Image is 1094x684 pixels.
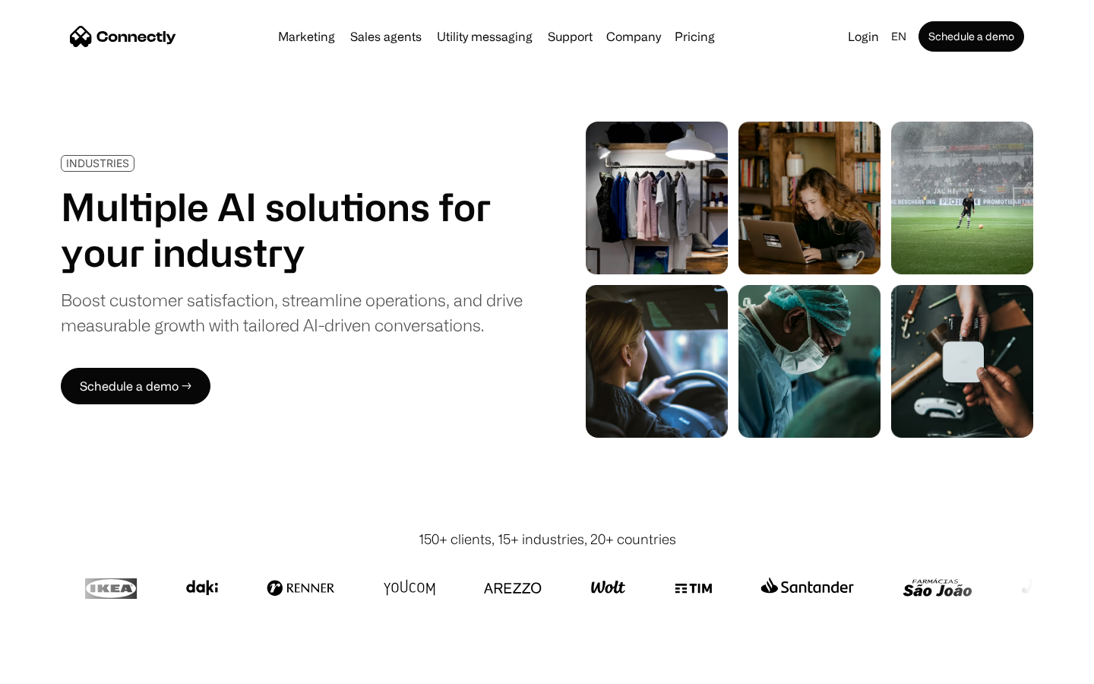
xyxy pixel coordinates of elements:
a: Utility messaging [431,30,539,43]
aside: Language selected: English [15,656,91,679]
a: Login [842,26,885,47]
a: Marketing [272,30,341,43]
div: Boost customer satisfaction, streamline operations, and drive measurable growth with tailored AI-... [61,287,523,337]
ul: Language list [30,657,91,679]
a: Support [542,30,599,43]
div: Company [606,26,661,47]
h1: Multiple AI solutions for your industry [61,184,523,275]
div: 150+ clients, 15+ industries, 20+ countries [419,529,676,549]
a: Pricing [669,30,721,43]
div: en [891,26,906,47]
div: INDUSTRIES [66,157,129,169]
a: Sales agents [344,30,428,43]
a: Schedule a demo → [61,368,210,404]
a: Schedule a demo [919,21,1024,52]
